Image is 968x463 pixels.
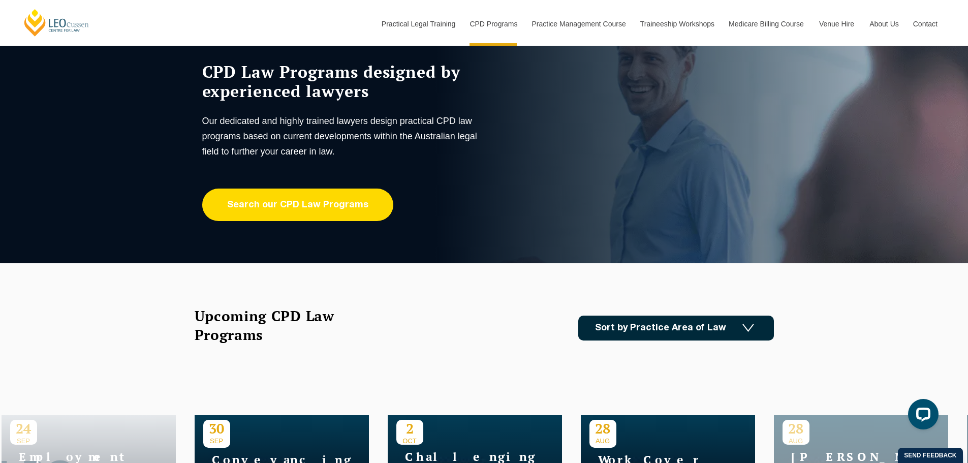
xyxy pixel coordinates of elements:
a: Search our CPD Law Programs [202,189,393,221]
a: About Us [862,2,905,46]
a: Practice Management Course [524,2,633,46]
span: AUG [589,437,616,445]
a: Practical Legal Training [374,2,462,46]
iframe: LiveChat chat widget [900,395,943,438]
a: Sort by Practice Area of Law [578,316,774,341]
h2: Upcoming CPD Law Programs [195,306,360,344]
a: Venue Hire [811,2,862,46]
a: CPD Programs [462,2,524,46]
p: Our dedicated and highly trained lawyers design practical CPD law programs based on current devel... [202,113,482,159]
a: Contact [905,2,945,46]
p: 2 [396,420,423,437]
p: 28 [589,420,616,437]
h1: CPD Law Programs designed by experienced lawyers [202,62,482,101]
span: SEP [203,437,230,445]
p: 30 [203,420,230,437]
img: Icon [742,324,754,332]
a: Medicare Billing Course [721,2,811,46]
a: [PERSON_NAME] Centre for Law [23,8,90,37]
span: OCT [396,437,423,445]
a: Traineeship Workshops [633,2,721,46]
